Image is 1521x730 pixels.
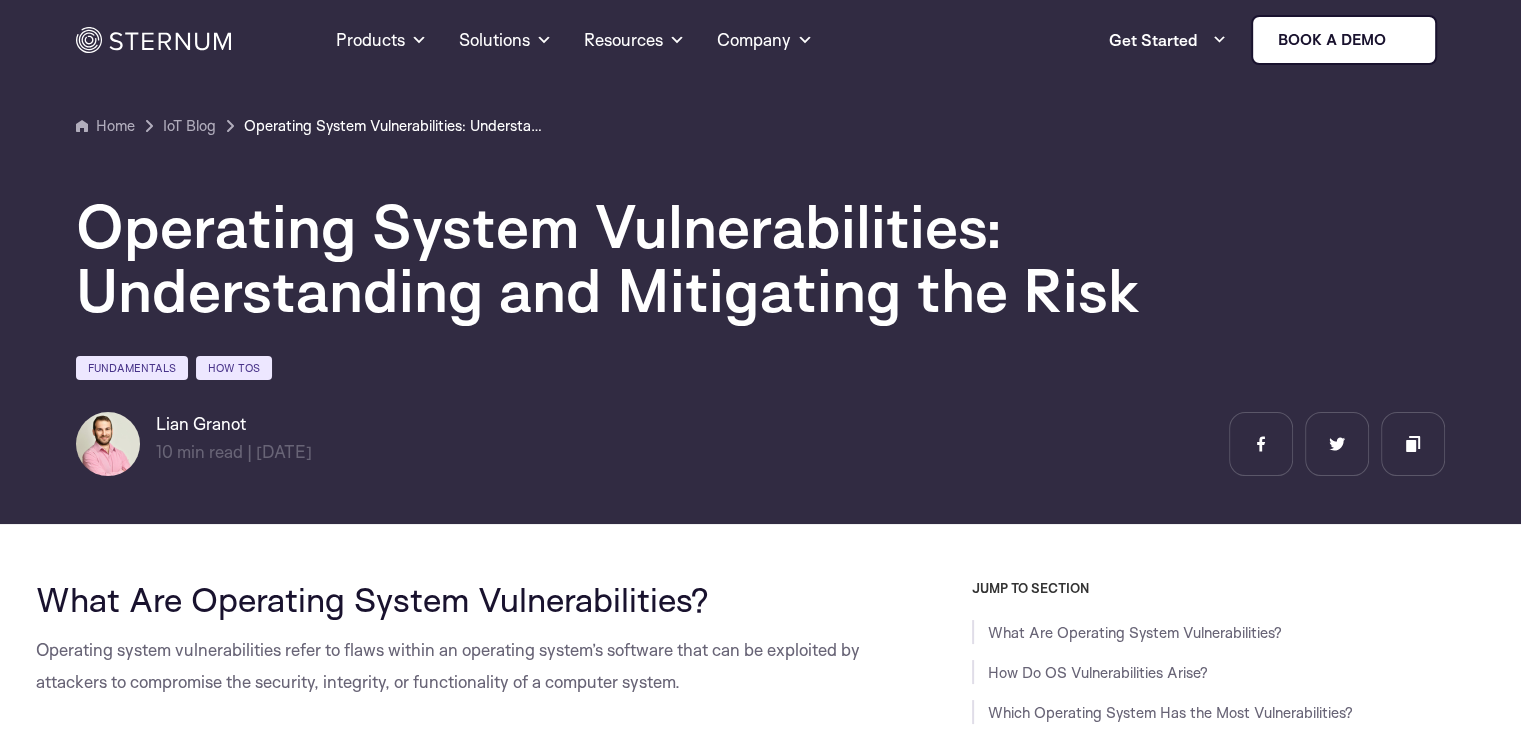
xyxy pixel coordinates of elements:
a: Solutions [459,4,552,76]
span: 10 [156,441,173,462]
a: Book a demo [1251,15,1437,65]
span: What Are Operating System Vulnerabilities? [36,578,709,620]
span: min read | [156,441,252,462]
a: Company [717,4,813,76]
img: sternum iot [1394,32,1410,48]
a: Products [336,4,427,76]
img: Lian Granot [76,412,140,476]
h6: Lian Granot [156,412,312,436]
a: Operating System Vulnerabilities: Understanding and Mitigating the Risk [244,114,544,138]
span: [DATE] [256,441,312,462]
h3: JUMP TO SECTION [972,580,1486,596]
a: Fundamentals [76,356,188,380]
span: Operating system vulnerabilities refer to flaws within an operating system’s software that can be... [36,639,860,692]
a: Which Operating System Has the Most Vulnerabilities? [988,703,1353,722]
h1: Operating System Vulnerabilities: Understanding and Mitigating the Risk [76,194,1276,322]
a: IoT Blog [163,114,216,138]
a: What Are Operating System Vulnerabilities? [988,623,1282,642]
a: How Tos [196,356,272,380]
a: Home [76,114,135,138]
a: Get Started [1109,20,1227,60]
a: How Do OS Vulnerabilities Arise? [988,663,1208,682]
a: Resources [584,4,685,76]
